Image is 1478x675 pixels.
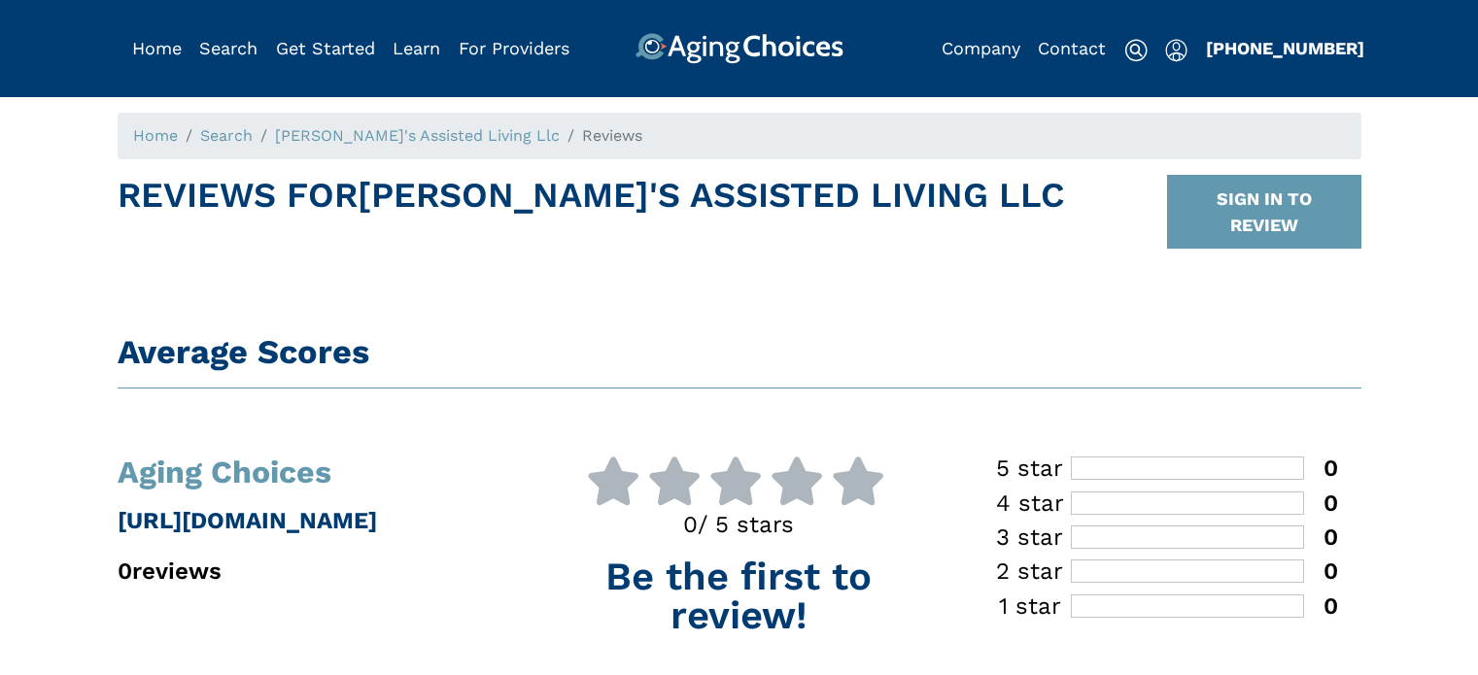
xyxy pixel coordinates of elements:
div: 0 [1304,525,1338,549]
a: Company [942,38,1020,58]
img: user-icon.svg [1165,39,1187,62]
a: Search [200,126,253,145]
a: Learn [393,38,440,58]
div: 0 [1304,456,1338,480]
p: 0 reviews [118,554,513,589]
span: Reviews [582,126,642,145]
a: [PERSON_NAME]'s Assisted Living Llc [275,126,560,145]
div: Popover trigger [199,33,258,64]
nav: breadcrumb [118,113,1361,159]
h1: Aging Choices [118,456,513,488]
div: 1 star [988,594,1071,618]
div: 5 star [988,456,1071,480]
img: search-icon.svg [1124,39,1148,62]
div: 0 [1304,594,1338,618]
div: 0 [1304,491,1338,515]
a: Home [132,38,182,58]
img: AgingChoices [635,33,842,64]
a: [PHONE_NUMBER] [1206,38,1364,58]
div: 3 star [988,525,1071,549]
a: Home [133,126,178,145]
div: 4 star [988,491,1071,515]
div: Popover trigger [1165,33,1187,64]
a: Contact [1038,38,1106,58]
a: Get Started [276,38,375,58]
a: For Providers [459,38,569,58]
p: 0 / 5 stars [541,507,937,542]
p: [URL][DOMAIN_NAME] [118,503,513,538]
button: SIGN IN TO REVIEW [1167,175,1361,249]
h1: Reviews For [PERSON_NAME]'s Assisted Living Llc [118,175,1065,249]
div: 2 star [988,559,1071,583]
h1: Average Scores [118,332,1361,372]
div: 0 [1304,559,1338,583]
p: Be the first to review! [541,557,937,635]
a: Search [199,38,258,58]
